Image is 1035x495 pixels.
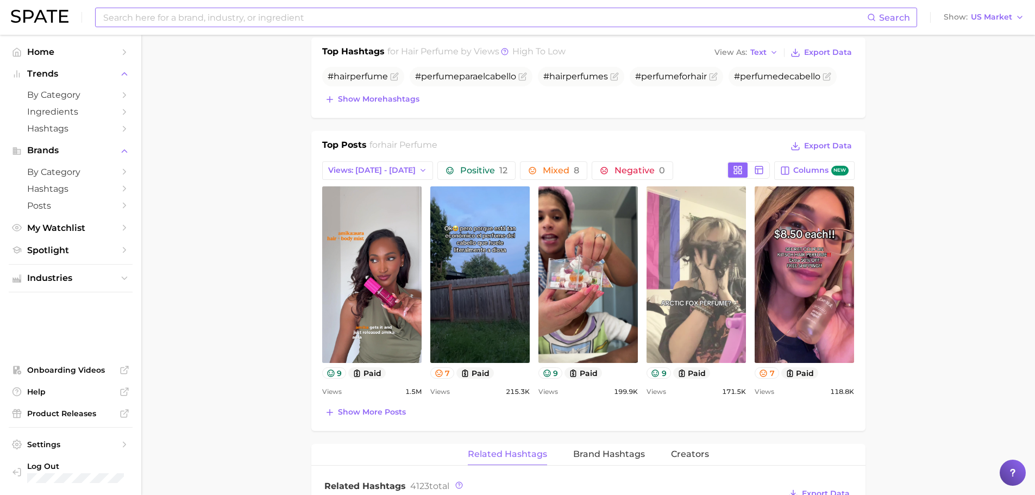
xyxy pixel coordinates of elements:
[328,71,388,82] span: #
[27,146,114,155] span: Brands
[27,184,114,194] span: Hashtags
[823,72,831,81] button: Flag as miscategorized or irrelevant
[9,220,133,236] a: My Watchlist
[11,10,68,23] img: SPATE
[755,385,774,398] span: Views
[673,367,711,379] button: paid
[421,71,459,82] span: perfume
[518,72,527,81] button: Flag as miscategorized or irrelevant
[9,270,133,286] button: Industries
[9,436,133,453] a: Settings
[9,362,133,378] a: Onboarding Videos
[671,449,709,459] span: Creators
[566,71,604,82] span: perfume
[9,86,133,103] a: by Category
[9,405,133,422] a: Product Releases
[405,385,422,398] span: 1.5m
[381,140,437,150] span: hair perfume
[27,106,114,117] span: Ingredients
[334,71,350,82] span: hair
[879,12,910,23] span: Search
[781,367,819,379] button: paid
[102,8,867,27] input: Search here for a brand, industry, or ingredient
[9,242,133,259] a: Spotlight
[27,90,114,100] span: by Category
[430,367,455,379] button: 7
[714,49,747,55] span: View As
[941,10,1027,24] button: ShowUS Market
[322,385,342,398] span: Views
[27,223,114,233] span: My Watchlist
[27,69,114,79] span: Trends
[635,71,707,82] span: # for
[659,165,665,176] span: 0
[460,166,507,175] span: Positive
[755,367,779,379] button: 7
[338,408,406,417] span: Show more posts
[338,95,419,104] span: Show more hashtags
[27,409,114,418] span: Product Releases
[27,365,114,375] span: Onboarding Videos
[9,164,133,180] a: by Category
[614,385,638,398] span: 199.9k
[468,449,547,459] span: Related Hashtags
[538,367,563,379] button: 9
[9,180,133,197] a: Hashtags
[27,387,114,397] span: Help
[322,367,347,379] button: 9
[9,120,133,137] a: Hashtags
[641,71,679,82] span: perfume
[410,481,429,491] span: 4123
[9,142,133,159] button: Brands
[549,71,566,82] span: hair
[401,46,459,57] span: hair perfume
[9,197,133,214] a: Posts
[830,385,854,398] span: 118.8k
[564,367,602,379] button: paid
[788,45,854,60] button: Export Data
[971,14,1012,20] span: US Market
[322,92,422,107] button: Show morehashtags
[709,72,718,81] button: Flag as miscategorized or irrelevant
[734,71,820,82] span: # decabello
[328,166,416,175] span: Views: [DATE] - [DATE]
[9,43,133,60] a: Home
[506,385,530,398] span: 215.3k
[9,103,133,120] a: Ingredients
[573,449,645,459] span: Brand Hashtags
[574,165,579,176] span: 8
[804,48,852,57] span: Export Data
[647,385,666,398] span: Views
[9,66,133,82] button: Trends
[610,72,619,81] button: Flag as miscategorized or irrelevant
[27,440,114,449] span: Settings
[27,461,124,471] span: Log Out
[348,367,386,379] button: paid
[750,49,767,55] span: Text
[944,14,968,20] span: Show
[350,71,388,82] span: perfume
[456,367,494,379] button: paid
[27,123,114,134] span: Hashtags
[499,165,507,176] span: 12
[27,47,114,57] span: Home
[387,45,566,60] h2: for by Views
[324,481,406,491] span: Related Hashtags
[27,167,114,177] span: by Category
[691,71,707,82] span: hair
[430,385,450,398] span: Views
[740,71,778,82] span: perfume
[410,481,449,491] span: total
[322,45,385,60] h1: Top Hashtags
[322,161,434,180] button: Views: [DATE] - [DATE]
[543,166,579,175] span: Mixed
[27,273,114,283] span: Industries
[9,384,133,400] a: Help
[512,46,566,57] span: high to low
[804,141,852,151] span: Export Data
[27,245,114,255] span: Spotlight
[647,367,671,379] button: 9
[415,71,516,82] span: # paraelcabello
[722,385,746,398] span: 171.5k
[614,166,665,175] span: Negative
